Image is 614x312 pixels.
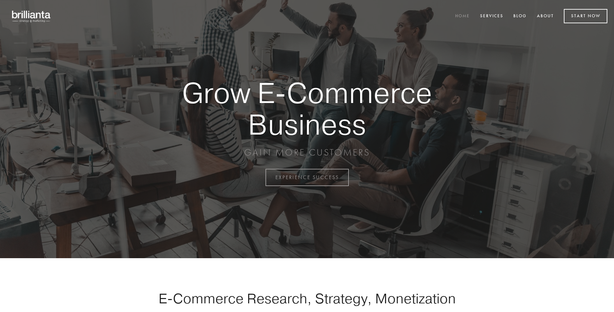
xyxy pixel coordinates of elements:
a: Services [476,11,508,22]
a: About [533,11,558,22]
a: EXPERIENCE SUCCESS [265,169,349,186]
strong: Grow E-Commerce Business [159,77,455,140]
p: GAIN MORE CUSTOMERS [159,147,455,158]
a: Blog [509,11,531,22]
img: brillianta - research, strategy, marketing [7,7,56,26]
a: Home [451,11,474,22]
h1: E-Commerce Research, Strategy, Monetization [138,290,476,307]
a: Start Now [564,9,607,23]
